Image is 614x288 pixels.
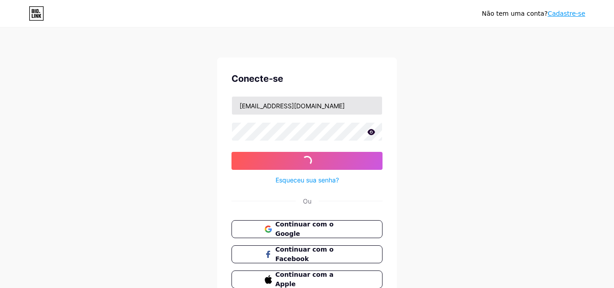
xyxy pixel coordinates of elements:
font: Continuar com o Google [276,221,334,237]
a: Esqueceu sua senha? [276,175,339,185]
font: Esqueceu sua senha? [276,176,339,184]
input: Nome de usuário [232,97,382,115]
button: Continuar com o Facebook [231,245,383,263]
a: Cadastre-se [547,10,585,17]
font: Continuar com a Apple [276,271,334,288]
font: Ou [303,197,311,205]
font: Continuar com o Facebook [276,246,334,262]
button: Continuar com o Google [231,220,383,238]
font: Não tem uma conta? [482,10,547,17]
font: Conecte-se [231,73,283,84]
